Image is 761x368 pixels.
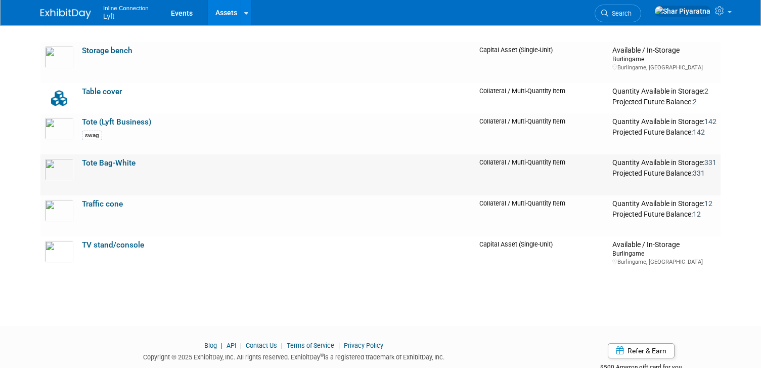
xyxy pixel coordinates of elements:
a: Traffic cone [82,199,123,209]
a: Privacy Policy [344,342,383,349]
a: Terms of Service [287,342,334,349]
div: Projected Future Balance: [612,208,717,219]
img: Shar Piyaratna [654,6,711,17]
div: Projected Future Balance: [612,167,717,178]
span: 331 [693,169,705,177]
td: Collateral / Multi-Quantity Item [475,113,608,154]
span: 12 [693,210,701,218]
div: Available / In-Storage [612,240,717,250]
div: Burlingame, [GEOGRAPHIC_DATA] [612,64,717,71]
img: Collateral-Icon-2.png [44,87,74,109]
span: 331 [704,158,717,167]
td: Collateral / Multi-Quantity Item [475,83,608,113]
sup: ® [320,352,324,358]
div: swag [82,131,102,140]
div: Available / In-Storage [612,46,717,55]
a: Search [595,5,641,22]
div: Copyright © 2025 ExhibitDay, Inc. All rights reserved. ExhibitDay is a registered trademark of Ex... [40,350,547,362]
span: 2 [704,87,708,95]
div: Quantity Available in Storage: [612,158,717,168]
a: Tote Bag-White [82,158,136,168]
div: Projected Future Balance: [612,126,717,137]
a: Contact Us [246,342,277,349]
a: Table cover [82,87,122,96]
td: Collateral / Multi-Quantity Item [475,195,608,236]
div: Burlingame [612,249,717,258]
div: Burlingame [612,55,717,63]
div: Quantity Available in Storage: [612,117,717,127]
td: Capital Asset (Single-Unit) [475,42,608,83]
div: Quantity Available in Storage: [612,199,717,209]
a: Tote (Lyft Business) [82,117,151,127]
span: Lyft [103,12,114,20]
a: Blog [204,342,217,349]
div: Burlingame, [GEOGRAPHIC_DATA] [612,258,717,266]
div: Quantity Available in Storage: [612,87,717,96]
td: Collateral / Multi-Quantity Item [475,154,608,195]
span: 12 [704,199,712,208]
a: Storage bench [82,46,132,55]
span: Search [608,10,632,17]
a: API [227,342,236,349]
span: Inline Connection [103,2,149,13]
a: Refer & Earn [608,343,675,358]
img: ExhibitDay [40,9,91,19]
span: 142 [693,128,705,136]
span: 142 [704,117,717,126]
span: | [279,342,285,349]
span: 2 [693,98,697,106]
span: | [238,342,244,349]
td: Capital Asset (Single-Unit) [475,236,608,277]
div: Projected Future Balance: [612,96,717,107]
span: | [336,342,342,349]
a: TV stand/console [82,240,144,250]
span: | [218,342,225,349]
